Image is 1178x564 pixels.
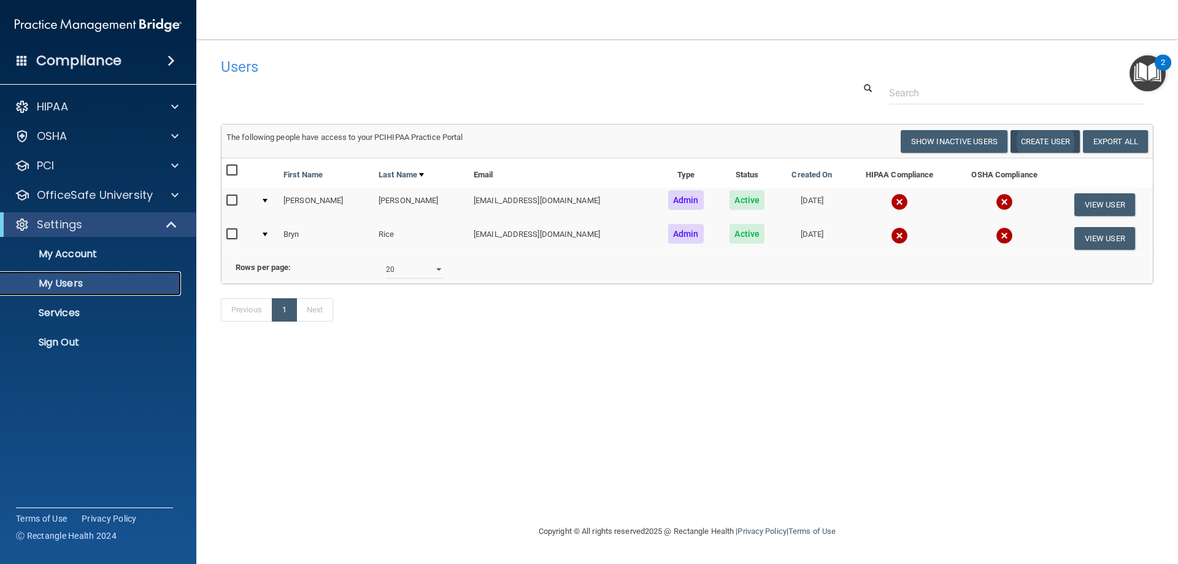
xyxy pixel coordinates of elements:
th: Status [717,158,777,188]
img: cross.ca9f0e7f.svg [996,193,1013,211]
th: Email [469,158,655,188]
a: Settings [15,217,178,232]
div: 2 [1161,63,1165,79]
p: OfficeSafe University [37,188,153,203]
img: cross.ca9f0e7f.svg [891,193,908,211]
b: Rows per page: [236,263,291,272]
button: View User [1074,227,1135,250]
td: [PERSON_NAME] [374,188,469,222]
a: OfficeSafe University [15,188,179,203]
td: Rice [374,222,469,255]
span: Active [730,190,764,210]
td: [DATE] [777,188,846,222]
p: My Account [8,248,175,260]
p: Services [8,307,175,319]
span: Ⓒ Rectangle Health 2024 [16,530,117,542]
h4: Users [221,59,757,75]
p: PCI [37,158,54,173]
td: Bryn [279,222,374,255]
th: HIPAA Compliance [847,158,953,188]
td: [EMAIL_ADDRESS][DOMAIN_NAME] [469,222,655,255]
div: Copyright © All rights reserved 2025 @ Rectangle Health | | [463,512,911,551]
a: Terms of Use [16,512,67,525]
a: Privacy Policy [82,512,137,525]
a: Export All [1083,130,1148,153]
a: Last Name [379,168,424,182]
iframe: Drift Widget Chat Controller [966,477,1163,526]
td: [PERSON_NAME] [279,188,374,222]
th: Type [655,158,717,188]
a: Previous [221,298,272,322]
img: PMB logo [15,13,182,37]
span: Admin [668,190,704,210]
p: Sign Out [8,336,175,349]
a: First Name [283,168,323,182]
a: OSHA [15,129,179,144]
a: PCI [15,158,179,173]
button: View User [1074,193,1135,216]
td: [EMAIL_ADDRESS][DOMAIN_NAME] [469,188,655,222]
th: OSHA Compliance [953,158,1057,188]
p: My Users [8,277,175,290]
p: Settings [37,217,82,232]
td: [DATE] [777,222,846,255]
a: Privacy Policy [737,527,786,536]
img: cross.ca9f0e7f.svg [891,227,908,244]
a: HIPAA [15,99,179,114]
p: OSHA [37,129,67,144]
button: Show Inactive Users [901,130,1007,153]
a: Next [296,298,333,322]
button: Open Resource Center, 2 new notifications [1130,55,1166,91]
a: Created On [791,168,832,182]
span: The following people have access to your PCIHIPAA Practice Portal [226,133,463,142]
a: Terms of Use [788,527,836,536]
p: HIPAA [37,99,68,114]
a: 1 [272,298,297,322]
span: Active [730,224,764,244]
img: cross.ca9f0e7f.svg [996,227,1013,244]
h4: Compliance [36,52,121,69]
span: Admin [668,224,704,244]
button: Create User [1011,130,1080,153]
input: Search [889,82,1144,104]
